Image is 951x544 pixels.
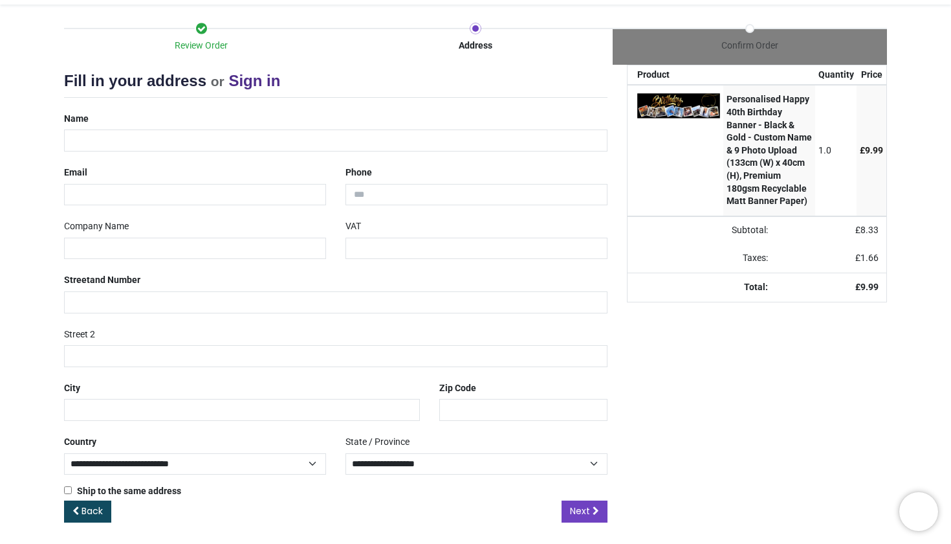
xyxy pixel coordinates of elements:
[744,282,768,292] strong: Total:
[628,65,723,85] th: Product
[570,504,590,517] span: Next
[64,324,95,346] label: Street 2
[855,282,879,292] strong: £
[855,253,879,263] span: £
[64,431,96,453] label: Country
[64,501,111,523] a: Back
[64,40,338,52] div: Review Order
[860,225,879,235] span: 8.33
[345,216,361,238] label: VAT
[899,492,938,531] iframe: Brevo live chat
[613,40,887,52] div: Confirm Order
[64,72,206,89] span: Fill in your address
[637,93,720,119] img: Ku555CepwVcAAAAASUVORK5CYII=
[727,94,812,206] strong: Personalised Happy 40th Birthday Banner - Black & Gold - Custom Name & 9 Photo Upload (133cm (W) ...
[818,144,854,157] div: 1.0
[345,162,372,184] label: Phone
[860,282,879,292] span: 9.99
[82,504,103,517] span: Back
[562,501,607,523] a: Next
[439,378,476,400] label: Zip Code
[90,275,140,285] span: and Number
[628,216,776,245] td: Subtotal:
[228,72,280,89] a: Sign in
[860,253,879,263] span: 1.66
[855,225,879,235] span: £
[865,145,883,155] span: 9.99
[64,216,129,238] label: Company Name
[857,65,886,85] th: Price
[628,244,776,273] td: Taxes:
[64,485,181,498] label: Ship to the same address
[64,378,80,400] label: City
[860,145,883,155] span: £
[338,40,613,52] div: Address
[64,108,89,130] label: Name
[64,486,72,494] input: Ship to the same address
[64,162,87,184] label: Email
[211,74,224,89] small: or
[64,269,140,291] label: Street
[815,65,857,85] th: Quantity
[345,431,410,453] label: State / Province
